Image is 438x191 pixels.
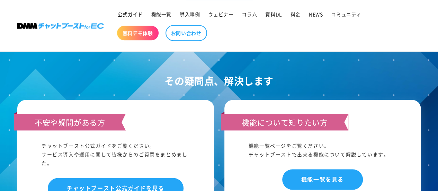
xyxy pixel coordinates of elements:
a: 公式ガイド [114,7,147,21]
span: 導入事例 [180,11,200,17]
div: 機能一覧ページをご覧ください。 チャットブーストで出来る機能について解説しています。 [249,141,397,159]
span: 資料DL [265,11,282,17]
span: コミュニティ [331,11,361,17]
a: 機能一覧 [147,7,176,21]
span: NEWS [309,11,323,17]
div: チャットブースト公式ガイドをご覧ください。 サービス導入や運用に関して皆様からのご質問をまとめました。 [42,141,190,168]
a: 料金 [286,7,305,21]
span: 公式ガイド [118,11,143,17]
a: お問い合わせ [166,25,207,41]
span: コラム [242,11,257,17]
a: 無料デモ体験 [117,26,159,40]
h2: その疑問点、解決します [17,73,421,89]
a: 機能一覧を見る [282,169,363,190]
a: 資料DL [261,7,286,21]
span: ウェビナー [208,11,233,17]
a: コラム [238,7,261,21]
span: 無料デモ体験 [123,30,153,36]
span: 料金 [290,11,301,17]
h3: 不安や疑問がある方 [14,114,126,130]
a: 導入事例 [176,7,204,21]
a: NEWS [305,7,327,21]
span: お問い合わせ [171,30,202,36]
a: コミュニティ [327,7,366,21]
h3: 機能について知りたい方 [221,114,349,130]
img: 株式会社DMM Boost [17,23,104,29]
a: ウェビナー [204,7,238,21]
span: 機能一覧 [151,11,171,17]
